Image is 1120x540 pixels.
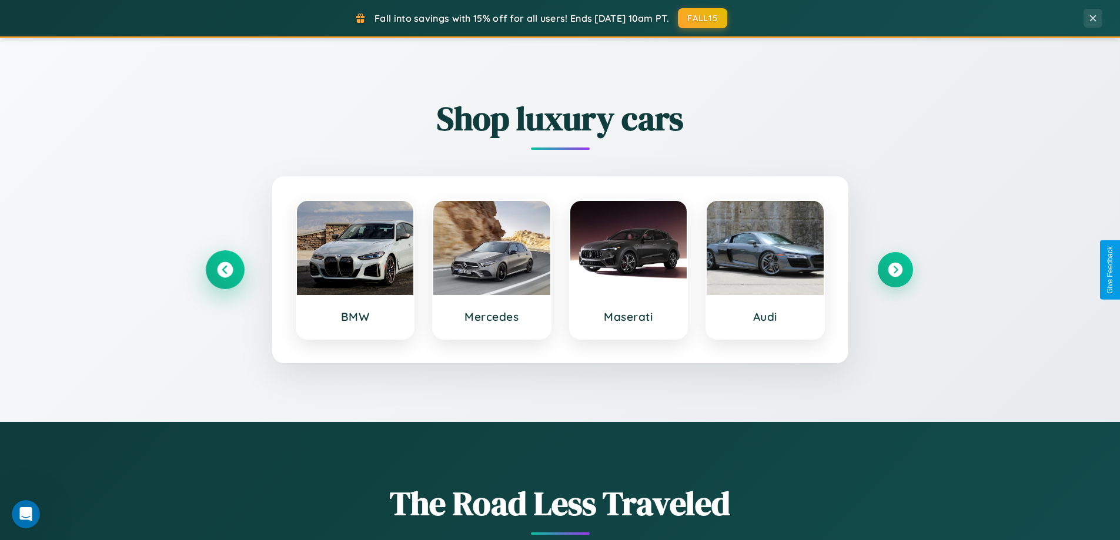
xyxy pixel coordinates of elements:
[582,310,676,324] h3: Maserati
[12,500,40,528] iframe: Intercom live chat
[309,310,402,324] h3: BMW
[208,96,913,141] h2: Shop luxury cars
[375,12,669,24] span: Fall into savings with 15% off for all users! Ends [DATE] 10am PT.
[1106,246,1114,294] div: Give Feedback
[678,8,727,28] button: FALL15
[445,310,539,324] h3: Mercedes
[208,481,913,526] h1: The Road Less Traveled
[718,310,812,324] h3: Audi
